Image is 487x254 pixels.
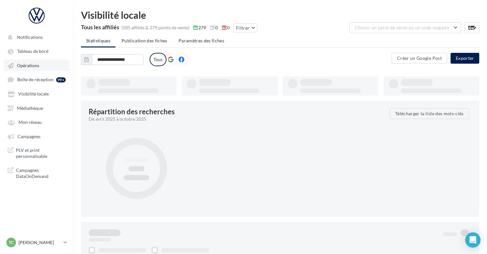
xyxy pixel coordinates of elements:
span: 0 [221,25,230,31]
a: Campagnes [4,131,70,142]
button: Choisir un point de vente ou un code magasin [350,22,461,33]
div: Open Intercom Messenger [465,232,481,248]
label: Tous [150,53,166,66]
span: Médiathèque [17,105,43,111]
span: Paramètres des fiches [179,38,224,43]
button: Filtrer [233,24,257,32]
a: Mon réseau [4,116,70,128]
button: Notifications [4,31,67,43]
span: Mon réseau [18,120,42,125]
a: PLV et print personnalisable [4,145,70,162]
div: Visibilité locale [81,10,479,20]
a: Visibilité locale [4,88,70,99]
a: Campagnes DataOnDemand [4,165,70,182]
span: Choisir un point de vente ou un code magasin [355,25,449,30]
a: Boîte de réception 99+ [4,74,70,85]
div: De avril 2025 à octobre 2025 [89,116,385,122]
p: [PERSON_NAME] [18,239,61,246]
div: Tous les affiliés [81,24,119,30]
span: Campagnes [18,134,41,139]
span: Tableau de bord [17,49,48,54]
span: PLV et print personnalisable [16,147,66,159]
span: Publication des fiches [122,38,167,43]
a: Opérations [4,60,70,71]
span: 0 [210,25,218,31]
div: 99+ [56,77,66,82]
div: Répartition des recherches [89,108,175,115]
span: Opérations [17,63,39,68]
a: TC [PERSON_NAME] [5,236,68,249]
div: (585 affiliés & 279 points de vente) [122,25,189,31]
a: Tableau de bord [4,45,70,57]
button: Exporter [451,53,479,64]
span: 279 [193,25,206,31]
span: TC [9,239,14,246]
span: Visibilité locale [18,91,49,97]
span: Notifications [17,34,43,40]
span: Boîte de réception [17,77,54,82]
span: Campagnes DataOnDemand [16,167,66,180]
a: Médiathèque [4,102,70,114]
button: Créer un Google Post [392,53,447,64]
button: Télécharger la liste des mots-clés [390,108,469,119]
